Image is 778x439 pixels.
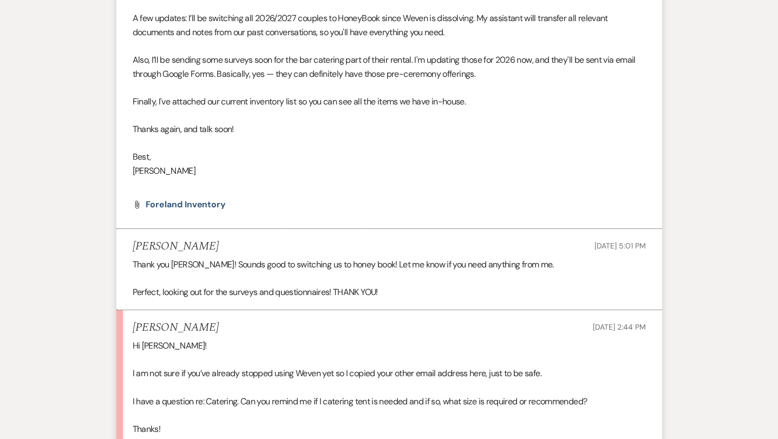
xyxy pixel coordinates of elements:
[594,241,645,251] span: [DATE] 5:01 PM
[133,258,646,299] div: Thank you [PERSON_NAME]! Sounds good to switching us to honey book! Let me know if you need anyth...
[146,199,226,210] span: Foreland Inventory
[133,240,219,253] h5: [PERSON_NAME]
[133,11,646,39] p: A few updates: I’ll be switching all 2026/2027 couples to HoneyBook since Weven is dissolving. My...
[133,53,646,81] p: Also, I’ll be sending some surveys soon for the bar catering part of their rental. I'm updating t...
[133,321,219,335] h5: [PERSON_NAME]
[133,95,646,109] p: Finally, I've attached our current inventory list so you can see all the items we have in-house.
[133,122,646,136] p: Thanks again, and talk soon!
[133,150,646,164] p: Best,
[133,164,646,178] p: [PERSON_NAME]
[133,339,646,436] div: Hi [PERSON_NAME]! I am not sure if you’ve already stopped using Weven yet so I copied your other ...
[593,322,645,332] span: [DATE] 2:44 PM
[146,200,226,209] a: Foreland Inventory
